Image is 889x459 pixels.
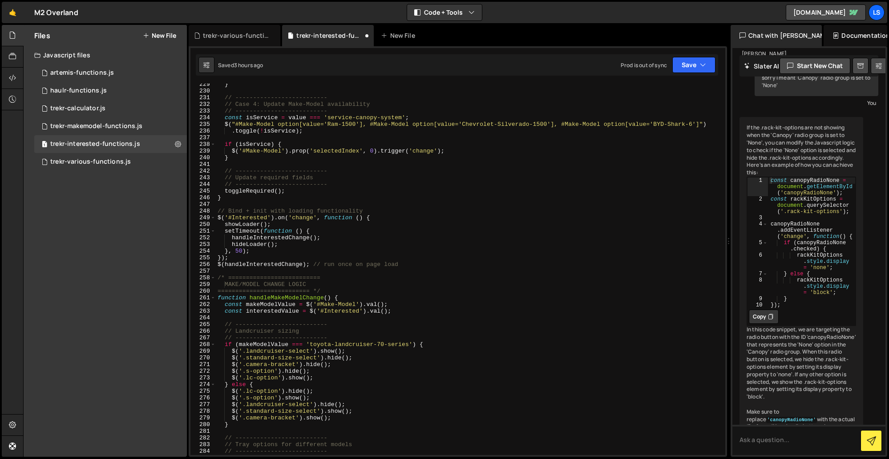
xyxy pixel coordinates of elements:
[190,174,216,181] div: 243
[869,4,885,20] a: LS
[190,254,216,261] div: 255
[190,281,216,288] div: 259
[742,50,861,58] div: [PERSON_NAME]
[42,141,47,149] span: 1
[190,214,216,221] div: 249
[190,328,216,334] div: 266
[190,408,216,415] div: 278
[190,114,216,121] div: 234
[190,395,216,401] div: 276
[190,301,216,308] div: 262
[190,134,216,141] div: 237
[748,196,768,215] div: 2
[190,314,216,321] div: 264
[190,241,216,248] div: 253
[50,158,131,166] div: trekr-various-functions.js
[748,277,768,296] div: 8
[24,46,187,64] div: Javascript files
[744,62,780,70] h2: Slater AI
[190,415,216,421] div: 279
[34,100,187,117] div: 11669/27653.js
[824,25,887,46] div: Documentation
[190,308,216,314] div: 263
[234,61,263,69] div: 3 hours ago
[190,388,216,395] div: 275
[190,288,216,294] div: 260
[50,87,107,95] div: haulr-functions.js
[190,341,216,348] div: 268
[190,154,216,161] div: 240
[190,168,216,174] div: 242
[190,181,216,188] div: 244
[190,261,216,268] div: 256
[190,448,216,455] div: 284
[190,94,216,101] div: 231
[672,57,715,73] button: Save
[748,271,768,277] div: 7
[50,140,140,148] div: trekr-interested-functions.js
[190,441,216,448] div: 283
[190,294,216,301] div: 261
[748,252,768,271] div: 6
[34,64,187,82] div: 11669/42207.js
[34,117,187,135] div: 11669/37446.js
[748,302,768,308] div: 10
[296,31,363,40] div: trekr-interested-functions.js
[190,348,216,354] div: 269
[203,31,270,40] div: trekr-various-functions.js
[190,208,216,214] div: 248
[34,7,78,18] div: M2 Overland
[731,25,822,46] div: Chat with [PERSON_NAME]
[748,221,768,240] div: 4
[190,161,216,168] div: 241
[748,177,768,196] div: 1
[190,274,216,281] div: 258
[190,435,216,441] div: 282
[755,67,878,97] div: sorry I meant 'Canopy' radio group is set to 'None'
[190,221,216,228] div: 250
[2,2,24,23] a: 🤙
[190,248,216,254] div: 254
[190,354,216,361] div: 270
[190,321,216,328] div: 265
[190,228,216,234] div: 251
[190,361,216,368] div: 271
[381,31,418,40] div: New File
[34,82,187,100] div: 11669/40542.js
[190,194,216,201] div: 246
[190,428,216,435] div: 281
[190,201,216,208] div: 247
[50,105,105,113] div: trekr-calculator.js
[190,381,216,388] div: 274
[190,88,216,94] div: 230
[34,153,187,171] div: 11669/37341.js
[190,268,216,274] div: 257
[190,188,216,194] div: 245
[748,240,768,252] div: 5
[190,141,216,148] div: 238
[143,32,176,39] button: New File
[190,148,216,154] div: 239
[766,417,817,423] code: 'canopyRadioNone'
[190,101,216,108] div: 232
[621,61,667,69] div: Prod is out of sync
[34,135,187,153] div: 11669/42694.js
[190,374,216,381] div: 273
[190,108,216,114] div: 233
[748,296,768,302] div: 9
[50,122,142,130] div: trekr-makemodel-functions.js
[407,4,482,20] button: Code + Tools
[757,98,876,108] div: You
[190,128,216,134] div: 236
[749,310,779,324] button: Copy
[190,234,216,241] div: 252
[748,215,768,221] div: 3
[780,58,850,74] button: Start new chat
[218,61,263,69] div: Saved
[190,334,216,341] div: 267
[190,368,216,374] div: 272
[190,121,216,128] div: 235
[786,4,866,20] a: [DOMAIN_NAME]
[190,401,216,408] div: 277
